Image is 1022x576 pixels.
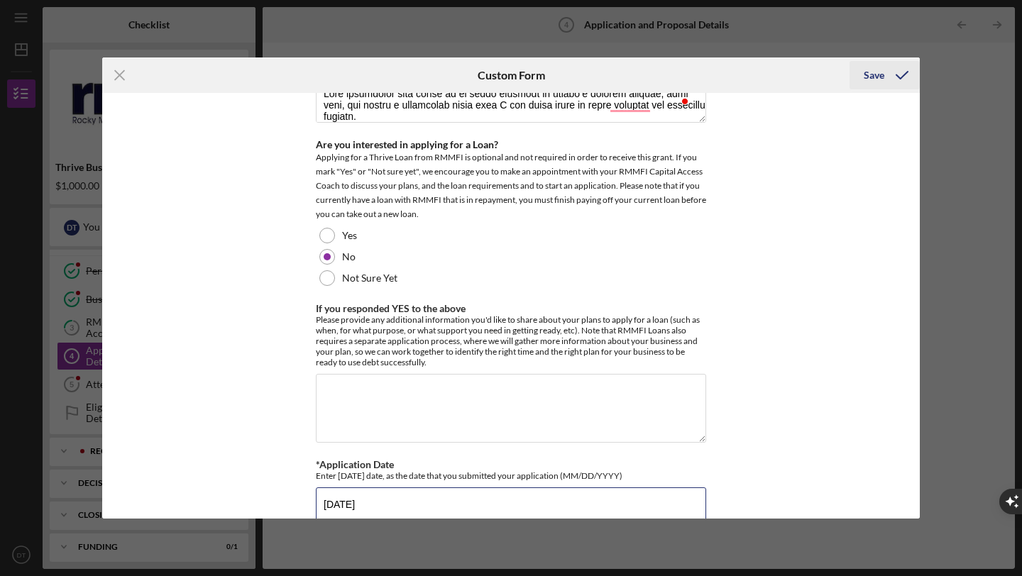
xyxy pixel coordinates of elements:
[342,272,397,284] label: Not Sure Yet
[478,69,545,82] h6: Custom Form
[316,139,706,150] div: Are you interested in applying for a Loan?
[316,150,706,221] div: Applying for a Thrive Loan from RMMFI is optional and not required in order to receive this grant...
[864,61,884,89] div: Save
[342,251,356,262] label: No
[316,470,706,481] div: Enter [DATE] date, as the date that you submitted your application (MM/DD/YYYY)
[342,230,357,241] label: Yes
[316,302,466,314] label: If you responded YES to the above
[316,314,706,367] div: Please provide any additional information you'd like to share about your plans to apply for a loa...
[850,61,920,89] button: Save
[316,458,394,470] label: *Application Date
